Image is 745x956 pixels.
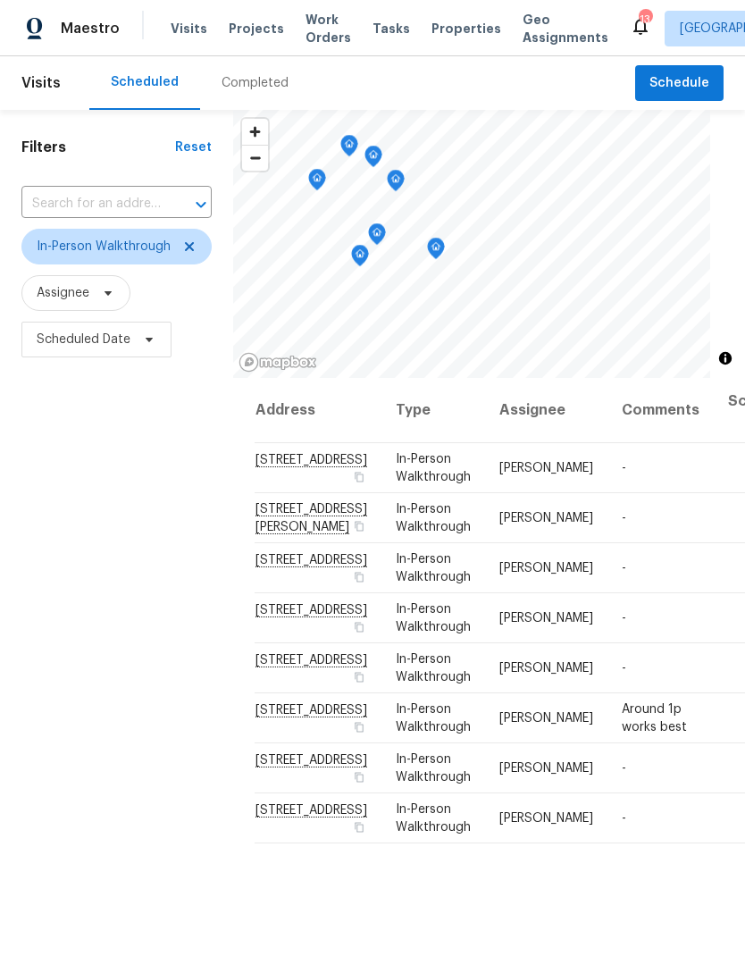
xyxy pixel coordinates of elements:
[387,170,405,197] div: Map marker
[368,223,386,251] div: Map marker
[308,169,326,197] div: Map marker
[622,762,626,775] span: -
[222,74,289,92] div: Completed
[607,378,714,443] th: Comments
[715,348,736,369] button: Toggle attribution
[499,762,593,775] span: [PERSON_NAME]
[720,348,731,368] span: Toggle attribution
[351,569,367,585] button: Copy Address
[229,20,284,38] span: Projects
[499,462,593,474] span: [PERSON_NAME]
[242,146,268,171] span: Zoom out
[499,612,593,625] span: [PERSON_NAME]
[622,703,687,734] span: Around 1p works best
[37,331,130,348] span: Scheduled Date
[351,619,367,635] button: Copy Address
[649,72,709,95] span: Schedule
[61,20,120,38] span: Maestro
[175,138,212,156] div: Reset
[396,553,471,583] span: In-Person Walkthrough
[242,119,268,145] button: Zoom in
[233,110,710,378] canvas: Map
[622,612,626,625] span: -
[396,653,471,683] span: In-Person Walkthrough
[381,378,485,443] th: Type
[396,803,471,834] span: In-Person Walkthrough
[351,669,367,685] button: Copy Address
[37,238,171,256] span: In-Person Walkthrough
[21,190,162,218] input: Search for an address...
[351,469,367,485] button: Copy Address
[340,135,358,163] div: Map marker
[239,352,317,373] a: Mapbox homepage
[622,512,626,524] span: -
[37,284,89,302] span: Assignee
[622,462,626,474] span: -
[351,245,369,273] div: Map marker
[351,719,367,735] button: Copy Address
[427,238,445,265] div: Map marker
[364,146,382,173] div: Map marker
[499,512,593,524] span: [PERSON_NAME]
[255,378,381,443] th: Address
[485,378,607,443] th: Assignee
[635,65,724,102] button: Schedule
[396,753,471,784] span: In-Person Walkthrough
[351,769,367,785] button: Copy Address
[21,63,61,103] span: Visits
[351,819,367,835] button: Copy Address
[622,562,626,574] span: -
[396,503,471,533] span: In-Person Walkthrough
[396,703,471,734] span: In-Person Walkthrough
[188,192,213,217] button: Open
[622,812,626,825] span: -
[372,22,410,35] span: Tasks
[431,20,501,38] span: Properties
[171,20,207,38] span: Visits
[622,662,626,675] span: -
[499,662,593,675] span: [PERSON_NAME]
[396,453,471,483] span: In-Person Walkthrough
[242,145,268,171] button: Zoom out
[111,73,179,91] div: Scheduled
[523,11,608,46] span: Geo Assignments
[396,603,471,633] span: In-Person Walkthrough
[639,11,651,29] div: 13
[306,11,351,46] span: Work Orders
[499,562,593,574] span: [PERSON_NAME]
[21,138,175,156] h1: Filters
[499,812,593,825] span: [PERSON_NAME]
[499,712,593,725] span: [PERSON_NAME]
[351,518,367,534] button: Copy Address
